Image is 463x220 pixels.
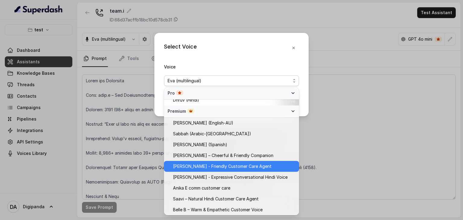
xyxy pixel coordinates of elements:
[173,195,259,203] span: Saavi – Natural Hindi Customer Care Agent
[164,105,299,118] div: Premium
[168,77,201,84] span: Eva (multilingual)
[168,108,288,114] div: Premium
[173,96,199,104] span: Dhruv (Hindi)
[173,130,251,137] span: Sabbah (Arabic-[GEOGRAPHIC_DATA])
[173,163,272,170] span: [PERSON_NAME] - Friendly Customer Care Agent
[173,184,230,192] span: Anika E comm customer care
[164,75,299,86] button: Eva (multilingual)
[173,174,288,181] span: [PERSON_NAME] - Expressive Conversational Hindi Voice
[173,152,273,159] span: [PERSON_NAME] – Cheerful & Friendly Companion
[173,206,263,213] span: Belle B – Warm & Empathetic Customer Voice
[173,119,233,127] span: [PERSON_NAME] (English-AU)
[164,87,299,99] div: Pro
[168,90,288,96] div: Pro
[164,87,299,215] div: Eva (multilingual)
[173,141,227,148] span: [PERSON_NAME] (Spanish)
